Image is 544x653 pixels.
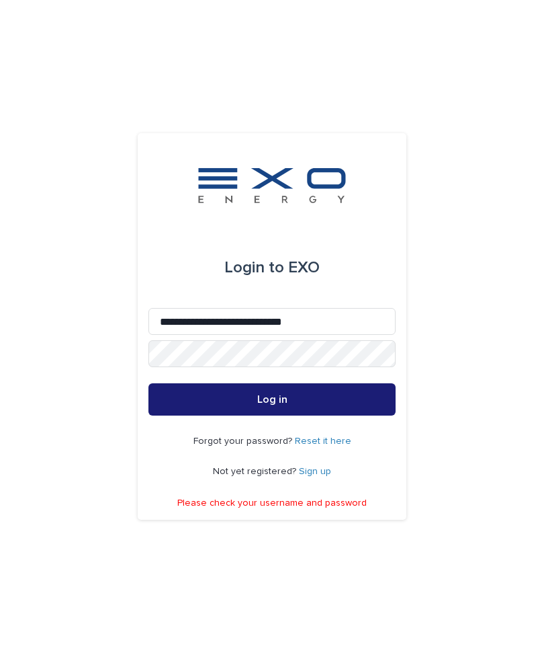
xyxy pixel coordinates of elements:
[193,436,295,446] span: Forgot your password?
[257,394,287,405] span: Log in
[224,260,284,276] span: Login to
[213,467,299,476] span: Not yet registered?
[224,249,320,286] div: EXO
[148,383,396,416] button: Log in
[195,165,349,206] img: FKS5r6ZBThi8E5hshIGi
[295,436,351,446] a: Reset it here
[299,467,331,476] a: Sign up
[177,498,367,509] p: Please check your username and password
